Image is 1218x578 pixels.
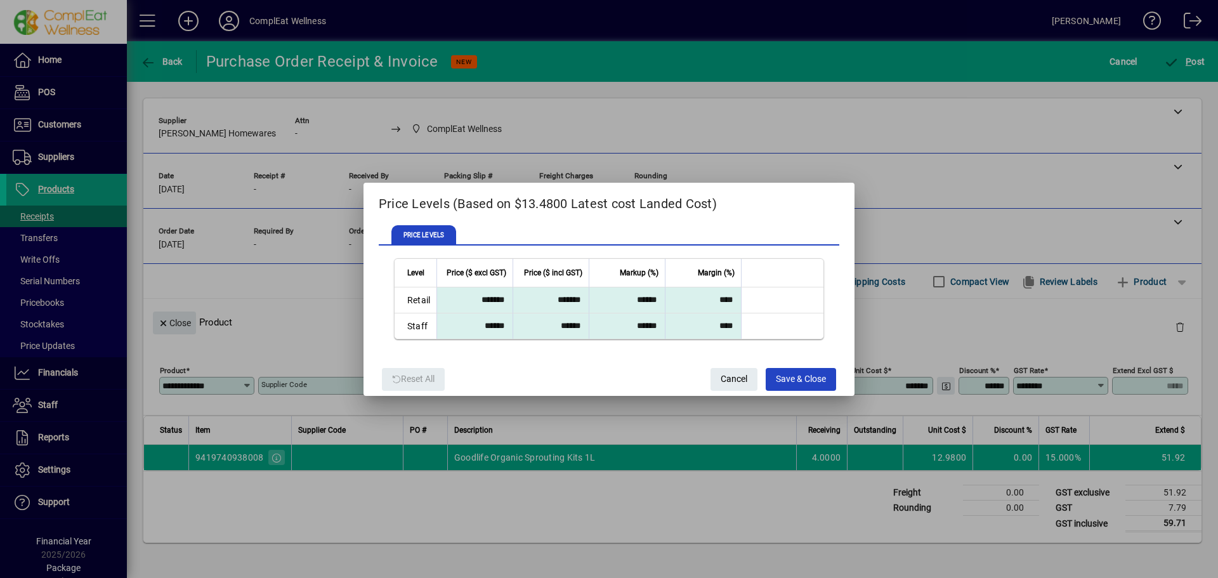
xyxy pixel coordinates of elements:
span: Price ($ incl GST) [524,266,582,280]
span: Price ($ excl GST) [447,266,506,280]
span: Margin (%) [698,266,735,280]
span: PRICE LEVELS [391,225,456,246]
span: Markup (%) [620,266,658,280]
span: Save & Close [776,369,826,390]
td: Staff [395,313,437,339]
td: Retail [395,287,437,313]
span: Level [407,266,424,280]
button: Cancel [710,368,757,391]
button: Save & Close [766,368,836,391]
h2: Price Levels (Based on $13.4800 Latest cost Landed Cost) [363,183,855,220]
span: Cancel [721,369,747,390]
